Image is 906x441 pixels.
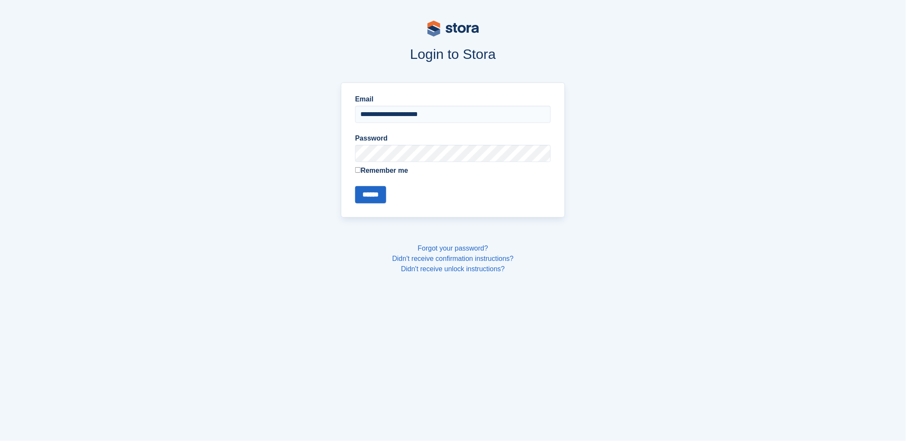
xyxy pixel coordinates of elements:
label: Password [355,133,551,144]
input: Remember me [355,167,361,173]
label: Email [355,94,551,104]
a: Didn't receive confirmation instructions? [392,255,513,262]
a: Forgot your password? [418,245,488,252]
label: Remember me [355,165,551,176]
a: Didn't receive unlock instructions? [401,265,505,273]
h1: Login to Stora [177,46,729,62]
img: stora-logo-53a41332b3708ae10de48c4981b4e9114cc0af31d8433b30ea865607fb682f29.svg [427,21,479,37]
